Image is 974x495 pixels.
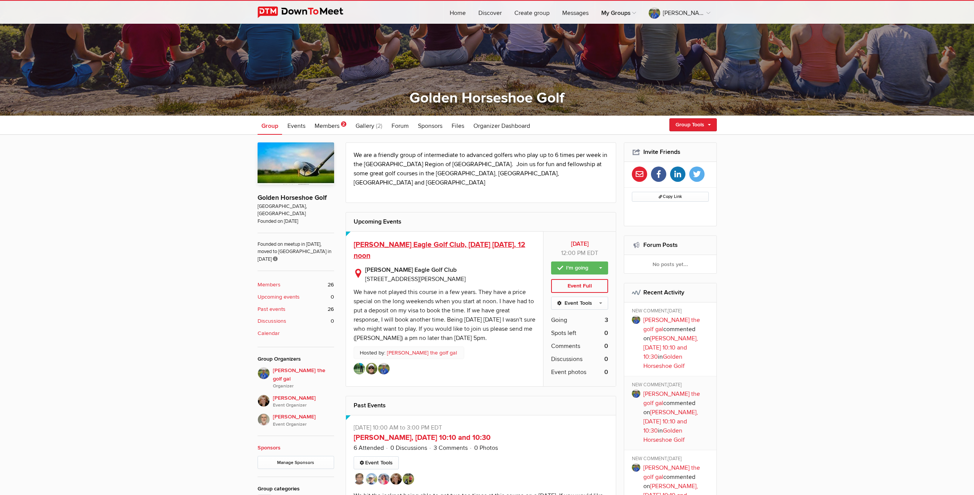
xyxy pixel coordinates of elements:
[258,395,270,407] img: Caroline Nesbitt
[354,150,609,187] p: We are a friendly group of intermediate to advanced golfers who play up to 6 times per week in th...
[390,444,427,452] a: 0 Discussions
[331,317,334,325] span: 0
[273,394,334,409] span: [PERSON_NAME]
[669,118,717,131] a: Group Tools
[258,413,270,426] img: Greg Mais
[258,218,334,225] span: Founded on [DATE]
[643,241,678,249] a: Forum Posts
[328,281,334,289] span: 26
[258,116,282,135] a: Group
[258,367,334,390] a: [PERSON_NAME] the golf galOrganizer
[434,444,468,452] a: 3 Comments
[354,433,491,442] a: [PERSON_NAME], [DATE] 10:10 and 10:30
[388,116,413,135] a: Forum
[551,355,582,364] span: Discussions
[473,122,530,130] span: Organizer Dashboard
[556,1,595,24] a: Messages
[258,329,334,338] a: Calendar
[261,122,278,130] span: Group
[643,315,711,371] p: commented on in
[403,473,414,485] img: Marc Be
[668,382,682,388] span: [DATE]
[643,390,700,407] a: [PERSON_NAME] the golf gal
[315,122,339,130] span: Members
[632,308,711,315] div: NEW COMMENT,
[352,116,386,135] a: Gallery (2)
[356,122,374,130] span: Gallery
[258,317,286,325] b: Discussions
[365,275,466,283] span: [STREET_ADDRESS][PERSON_NAME]
[632,192,709,202] button: Copy Link
[604,368,608,377] b: 0
[366,473,377,485] img: Mike N
[632,143,709,161] h2: Invite Friends
[365,265,536,274] b: [PERSON_NAME] Eagle Golf Club
[258,305,286,314] b: Past events
[258,305,334,314] a: Past events 26
[331,293,334,301] span: 0
[354,288,535,342] div: We have not played this course in a few years. They have a price special on the long weekends whe...
[258,281,334,289] a: Members 26
[258,409,334,428] a: [PERSON_NAME]Event Organizer
[632,382,711,389] div: NEW COMMENT,
[508,1,556,24] a: Create group
[643,316,700,333] a: [PERSON_NAME] the golf gal
[258,355,334,363] div: Group Organizers
[354,473,365,485] img: ShanTailor
[643,1,716,24] a: [PERSON_NAME] the golf gal
[378,473,390,485] img: Jyoti V
[643,408,698,435] a: [PERSON_NAME], [DATE] 10:10 and 10:30
[354,346,464,359] p: Hosted by:
[632,283,709,302] h2: Recent Activity
[311,116,350,135] a: Members 2
[643,389,711,444] p: commented on in
[387,349,457,357] a: [PERSON_NAME] the golf gal
[354,212,609,231] h2: Upcoming Events
[258,281,281,289] b: Members
[418,122,442,130] span: Sponsors
[624,255,716,273] div: No posts yet...
[604,341,608,351] b: 0
[643,464,700,481] a: [PERSON_NAME] the golf gal
[354,396,609,415] h2: Past Events
[273,402,334,409] i: Event Organizer
[258,203,334,218] span: [GEOGRAPHIC_DATA], [GEOGRAPHIC_DATA]
[474,444,498,452] a: 0 Photos
[258,233,334,263] span: Founded on meetup in [DATE], moved to [GEOGRAPHIC_DATA] in [DATE]
[354,363,365,374] img: Casemaker
[659,194,682,199] span: Copy Link
[595,1,642,24] a: My Groups
[551,297,608,310] a: Event Tools
[452,122,464,130] span: Files
[448,116,468,135] a: Files
[258,444,281,451] a: Sponsors
[551,279,608,293] div: Event Full
[378,363,390,374] img: Beth the golf gal
[605,315,608,325] b: 3
[284,116,309,135] a: Events
[273,421,334,428] i: Event Organizer
[258,293,334,301] a: Upcoming events 0
[258,317,334,325] a: Discussions 0
[643,353,685,370] a: Golden Horseshoe Golf
[551,239,608,248] b: [DATE]
[328,305,334,314] span: 26
[587,249,598,257] span: America/Toronto
[354,240,525,260] a: [PERSON_NAME] Eagle Golf Club, [DATE] [DATE], 12 noon
[258,329,280,338] b: Calendar
[470,116,534,135] a: Organizer Dashboard
[258,390,334,409] a: [PERSON_NAME]Event Organizer
[414,116,446,135] a: Sponsors
[668,456,682,462] span: [DATE]
[354,444,384,452] a: 6 Attended
[551,328,576,338] span: Spots left
[561,249,586,257] span: 12:00 PM
[258,142,334,185] img: Golden Horseshoe Golf
[273,383,334,390] i: Organizer
[604,328,608,338] b: 0
[390,473,402,485] img: Caroline Nesbitt
[472,1,508,24] a: Discover
[258,485,334,493] div: Group categories
[632,456,711,463] div: NEW COMMENT,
